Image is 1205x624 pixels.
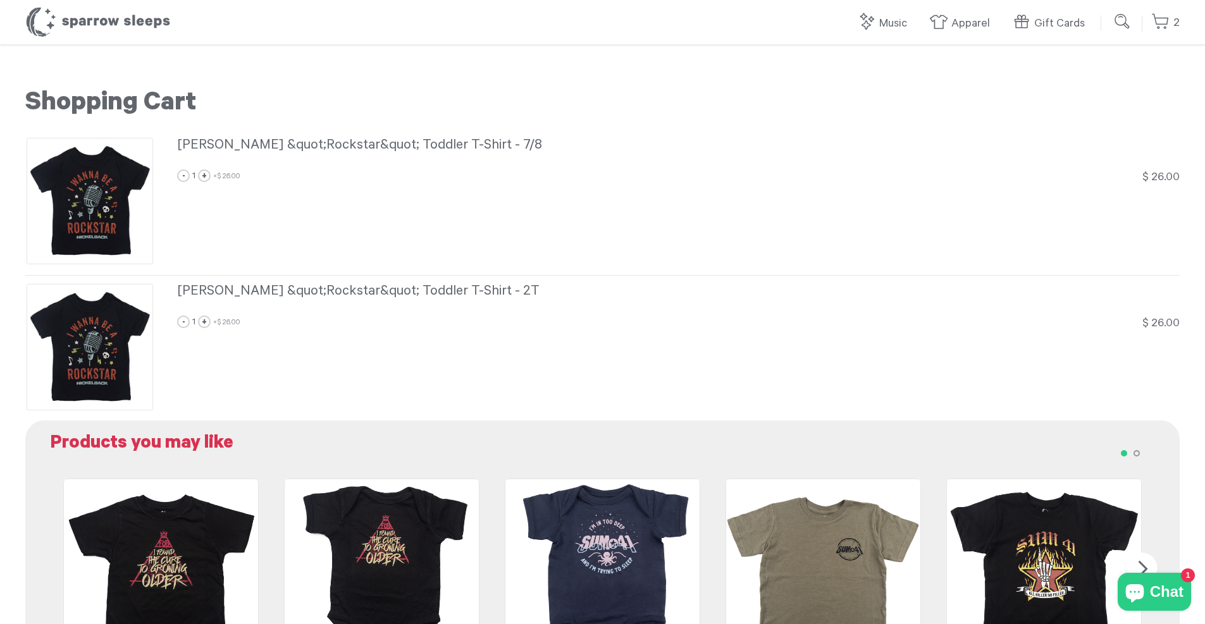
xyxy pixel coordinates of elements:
[177,315,190,328] a: -
[1142,169,1180,187] div: $ 26.00
[177,284,540,300] span: [PERSON_NAME] &quot;Rockstar&quot; Toddler T-Shirt - 2T
[1110,9,1135,34] input: Submit
[213,173,240,181] span: ×
[213,319,240,327] span: ×
[1012,10,1091,37] a: Gift Cards
[198,315,211,328] a: +
[177,169,190,182] a: -
[51,433,1167,456] h2: Products you may like
[177,282,1180,303] a: [PERSON_NAME] &quot;Rockstar&quot; Toddler T-Shirt - 2T
[177,138,542,154] span: [PERSON_NAME] &quot;Rockstar&quot; Toddler T-Shirt - 7/8
[192,318,195,328] span: 1
[929,10,996,37] a: Apparel
[25,6,171,38] h1: Sparrow Sleeps
[177,136,1180,157] a: [PERSON_NAME] &quot;Rockstar&quot; Toddler T-Shirt - 7/8
[1142,315,1180,333] div: $ 26.00
[217,319,240,327] span: $ 26.00
[1116,446,1129,458] button: 1 of 2
[857,10,913,37] a: Music
[1129,446,1142,458] button: 2 of 2
[198,169,211,182] a: +
[192,172,195,182] span: 1
[1114,573,1195,614] inbox-online-store-chat: Shopify online store chat
[1126,553,1158,584] button: Next
[1151,9,1180,37] a: 2
[25,89,1180,121] h1: Shopping Cart
[217,173,240,181] span: $ 26.00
